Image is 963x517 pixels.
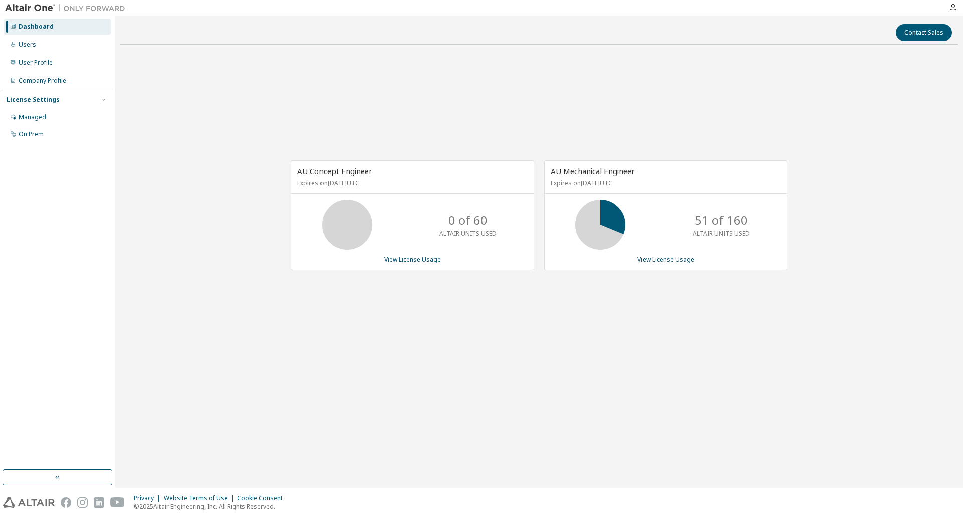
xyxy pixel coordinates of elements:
img: youtube.svg [110,497,125,508]
div: Website Terms of Use [164,494,237,502]
a: View License Usage [384,255,441,264]
p: 51 of 160 [695,212,748,229]
p: ALTAIR UNITS USED [693,229,750,238]
img: facebook.svg [61,497,71,508]
span: AU Mechanical Engineer [551,166,635,176]
p: Expires on [DATE] UTC [297,179,525,187]
p: 0 of 60 [448,212,488,229]
p: © 2025 Altair Engineering, Inc. All Rights Reserved. [134,502,289,511]
div: User Profile [19,59,53,67]
img: Altair One [5,3,130,13]
img: instagram.svg [77,497,88,508]
div: Company Profile [19,77,66,85]
div: License Settings [7,96,60,104]
img: altair_logo.svg [3,497,55,508]
div: Dashboard [19,23,54,31]
p: ALTAIR UNITS USED [439,229,497,238]
span: AU Concept Engineer [297,166,372,176]
p: Expires on [DATE] UTC [551,179,778,187]
img: linkedin.svg [94,497,104,508]
button: Contact Sales [896,24,952,41]
div: Users [19,41,36,49]
div: Cookie Consent [237,494,289,502]
div: Managed [19,113,46,121]
a: View License Usage [637,255,694,264]
div: On Prem [19,130,44,138]
div: Privacy [134,494,164,502]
